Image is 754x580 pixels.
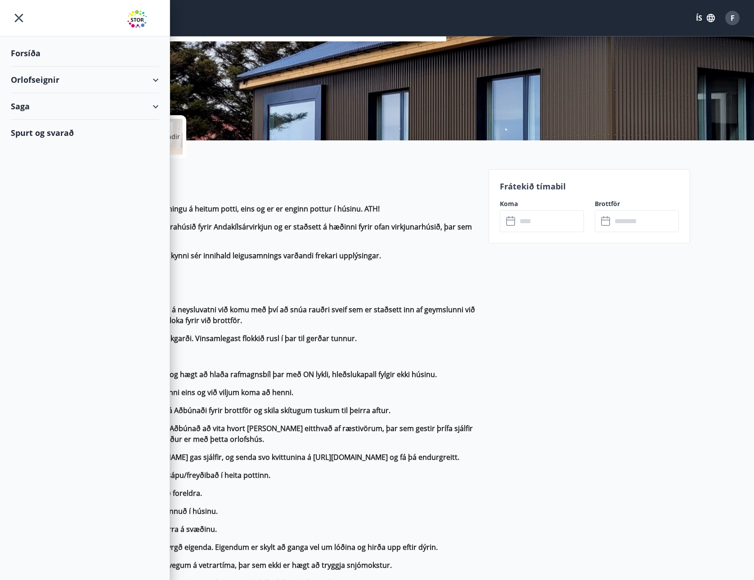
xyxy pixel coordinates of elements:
[64,387,293,397] strong: Vinsamlegast göngum frá eigninni eins og við viljum koma að henni.
[64,251,381,261] strong: [PERSON_NAME] er að leigutaki kynni sér innihald leigusamnings varðandi frekari upplýsingar.
[11,120,159,146] div: Spurt og svarað
[722,7,743,29] button: F
[64,369,437,379] strong: Hleðslustöð er fyrir utan húsið og hægt að hlaða rafmagnsbíl þar með ON lykli, hleðslukapall fylg...
[64,452,459,462] strong: Leigjendur þurfa að [PERSON_NAME] gas sjálfir, og senda svo kvittunina á [URL][DOMAIN_NAME] og fá...
[64,173,478,193] h2: Upplýsingar
[64,222,472,243] strong: Hvammur er gamla stöðvarstjórahúsið fyrir Andakílsárvirkjun og er staðsett á hæðinni fyrir ofan v...
[64,560,392,570] strong: Leigutaki þarf að kanna færð á vegum á vetrartíma, þar sem ekki er hægt að tryggja snjómokstur.
[64,305,475,325] strong: [PERSON_NAME] þarf að kveikja á neysluvatni við komu með því að snúa rauðri sveif sem er staðsett...
[64,333,357,343] strong: Ruslatunnur eru staðsettar í bakgarði. Vinsamlegast flokkið rusl í þar til gerðar tunnur.
[691,10,720,26] button: ÍS
[500,199,584,208] label: Koma
[595,199,679,208] label: Brottför
[64,204,380,214] strong: ATH! Verið er að vinna í uppsetningu á heitum potti, eins og er er enginn pottur í húsinu. ATH!
[64,405,390,415] strong: Mikilvægt er að sækja tuskur hjá Aðbúnaði fyrir brottför og skila skítugum tuskum til þeirra aftur.
[127,10,159,28] img: union_logo
[731,13,735,23] span: F
[64,542,438,552] strong: Dýrahald er leyft en dýr eru ábyrgð eigenda. Eigendum er skylt að ganga vel um lóðina og hirða up...
[11,40,159,67] div: Forsíða
[64,423,473,444] strong: Eins væri [PERSON_NAME] fyrir Aðbúnað að vita hvort [PERSON_NAME] eitthvað af ræstivörum, þar sem...
[500,180,679,192] p: Frátekið tímabil
[11,67,159,93] div: Orlofseignir
[11,10,27,26] button: menu
[11,93,159,120] div: Saga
